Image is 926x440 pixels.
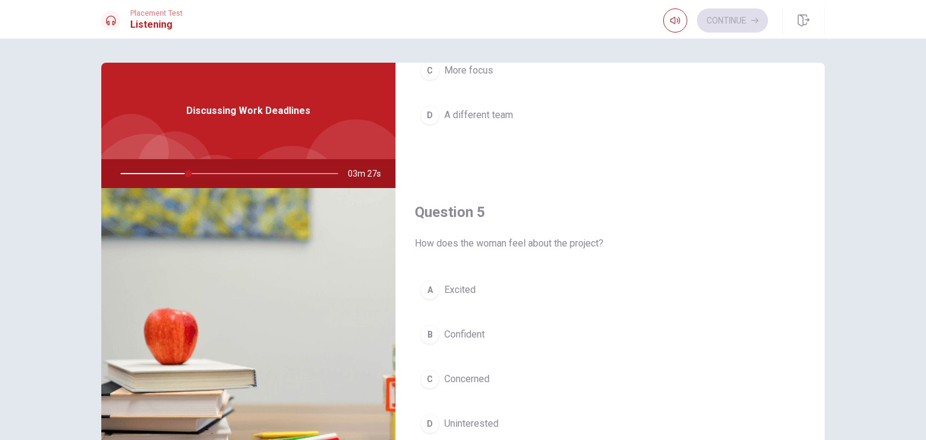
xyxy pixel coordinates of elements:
button: DA different team [415,100,805,130]
span: Excited [444,283,476,297]
button: AExcited [415,275,805,305]
span: More focus [444,63,493,78]
div: C [420,369,439,389]
button: DUninterested [415,409,805,439]
span: Confident [444,327,485,342]
button: CMore focus [415,55,805,86]
span: A different team [444,108,513,122]
div: C [420,61,439,80]
span: How does the woman feel about the project? [415,236,805,251]
span: 03m 27s [348,159,391,188]
button: CConcerned [415,364,805,394]
h1: Listening [130,17,183,32]
span: Concerned [444,372,490,386]
div: A [420,280,439,300]
span: Uninterested [444,416,499,431]
span: Placement Test [130,9,183,17]
h4: Question 5 [415,203,805,222]
div: D [420,414,439,433]
div: B [420,325,439,344]
div: D [420,105,439,125]
span: Discussing Work Deadlines [186,104,310,118]
button: BConfident [415,319,805,350]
